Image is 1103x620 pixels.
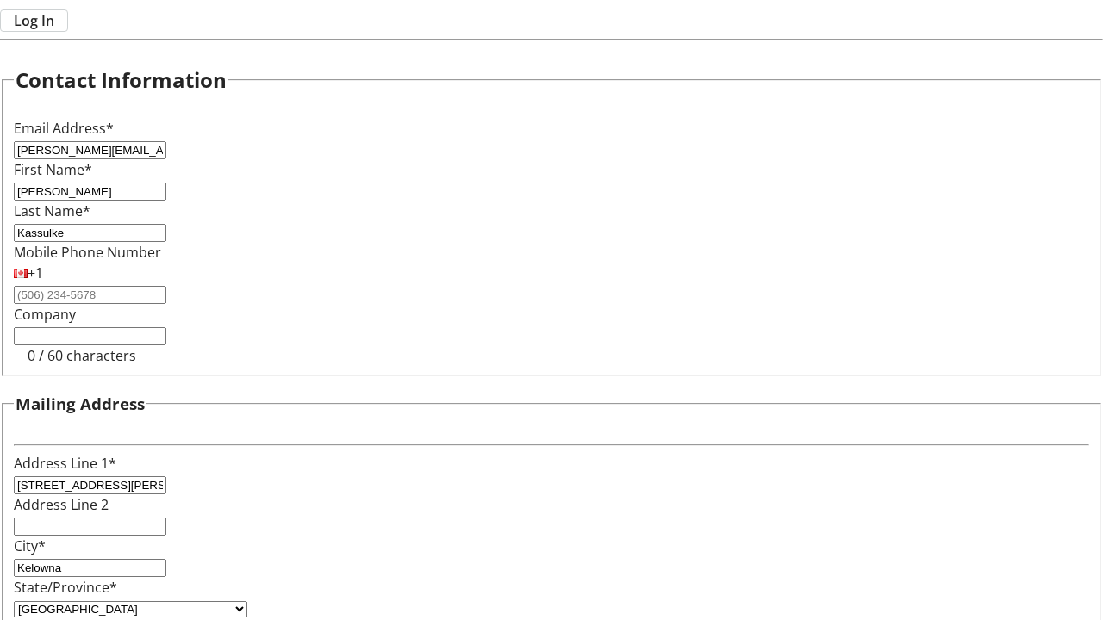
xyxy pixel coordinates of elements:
[14,160,92,179] label: First Name*
[14,476,166,494] input: Address
[14,305,76,324] label: Company
[14,243,161,262] label: Mobile Phone Number
[14,495,109,514] label: Address Line 2
[16,392,145,416] h3: Mailing Address
[28,346,136,365] tr-character-limit: 0 / 60 characters
[14,536,46,555] label: City*
[14,201,90,220] label: Last Name*
[14,10,54,31] span: Log In
[14,119,114,138] label: Email Address*
[16,65,227,96] h2: Contact Information
[14,559,166,577] input: City
[14,454,116,473] label: Address Line 1*
[14,578,117,597] label: State/Province*
[14,286,166,304] input: (506) 234-5678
